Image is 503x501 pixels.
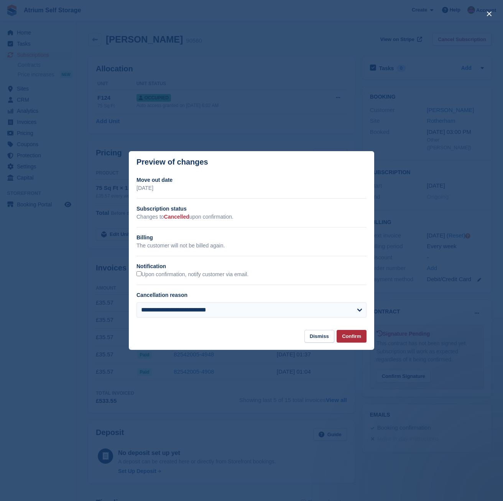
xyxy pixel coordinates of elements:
p: [DATE] [136,184,367,192]
span: Cancelled [164,214,189,220]
label: Cancellation reason [136,292,187,298]
h2: Notification [136,262,367,270]
h2: Subscription status [136,205,367,213]
button: close [483,8,495,20]
p: The customer will not be billed again. [136,242,367,250]
h2: Move out date [136,176,367,184]
input: Upon confirmation, notify customer via email. [136,271,141,276]
h2: Billing [136,234,367,242]
p: Preview of changes [136,158,208,166]
button: Dismiss [304,330,334,343]
p: Changes to upon confirmation. [136,213,367,221]
button: Confirm [337,330,367,343]
label: Upon confirmation, notify customer via email. [136,271,248,278]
